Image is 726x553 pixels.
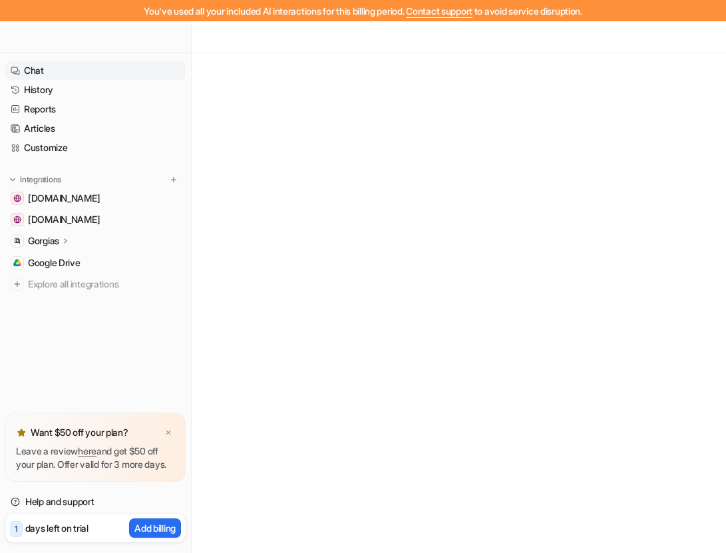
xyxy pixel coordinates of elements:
img: help.sauna.space [13,194,21,202]
p: Leave a review and get $50 off your plan. Offer valid for 3 more days. [16,445,175,471]
span: Contact support [406,5,472,17]
a: History [5,81,186,99]
img: Gorgias [13,237,21,245]
p: days left on trial [25,521,89,535]
img: explore all integrations [11,277,24,291]
a: Explore all integrations [5,275,186,293]
span: Explore all integrations [28,274,180,295]
img: sauna.space [13,216,21,224]
button: Add billing [129,518,181,538]
a: Articles [5,119,186,138]
p: Gorgias [28,234,59,248]
p: Want $50 off your plan? [31,426,128,439]
img: Google Drive [13,259,21,267]
span: Google Drive [28,256,81,270]
a: Help and support [5,492,186,511]
span: [DOMAIN_NAME] [28,192,100,205]
img: star [16,427,27,438]
p: 1 [15,523,18,535]
p: Add billing [134,521,176,535]
a: here [78,445,96,457]
span: [DOMAIN_NAME] [28,213,100,226]
button: Integrations [5,173,65,186]
img: menu_add.svg [169,175,178,184]
a: Customize [5,138,186,157]
img: expand menu [8,175,17,184]
a: Google DriveGoogle Drive [5,254,186,272]
a: Chat [5,61,186,80]
img: x [164,429,172,437]
a: help.sauna.space[DOMAIN_NAME] [5,189,186,208]
a: sauna.space[DOMAIN_NAME] [5,210,186,229]
p: Integrations [20,174,61,185]
a: Reports [5,100,186,118]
